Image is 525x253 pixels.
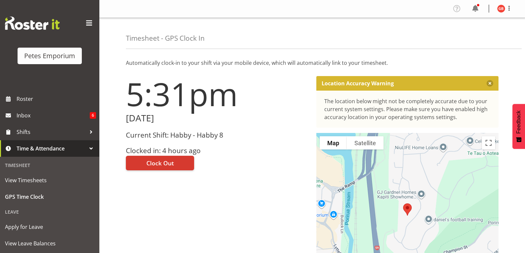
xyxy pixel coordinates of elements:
[320,136,347,149] button: Show street map
[146,159,174,167] span: Clock Out
[322,80,394,87] p: Location Accuracy Warning
[2,235,98,252] a: View Leave Balances
[2,158,98,172] div: Timesheet
[5,17,60,30] img: Rosterit website logo
[516,110,522,134] span: Feedback
[17,110,90,120] span: Inbox
[17,94,96,104] span: Roster
[5,238,94,248] span: View Leave Balances
[24,51,75,61] div: Petes Emporium
[487,80,493,87] button: Close message
[17,127,86,137] span: Shifts
[90,112,96,119] span: 6
[126,59,499,67] p: Automatically clock-in to your shift via your mobile device, which will automatically link to you...
[5,222,94,232] span: Apply for Leave
[5,192,94,202] span: GPS Time Clock
[347,136,384,149] button: Show satellite imagery
[126,113,308,123] h2: [DATE]
[324,97,491,121] div: The location below might not be completely accurate due to your current system settings. Please m...
[2,219,98,235] a: Apply for Leave
[126,34,205,42] h4: Timesheet - GPS Clock In
[512,104,525,149] button: Feedback - Show survey
[5,175,94,185] span: View Timesheets
[497,5,505,13] img: gillian-byford11184.jpg
[482,136,495,149] button: Toggle fullscreen view
[2,172,98,189] a: View Timesheets
[17,144,86,153] span: Time & Attendance
[2,205,98,219] div: Leave
[2,189,98,205] a: GPS Time Clock
[126,131,308,139] h3: Current Shift: Habby - Habby 8
[126,156,194,170] button: Clock Out
[126,76,308,112] h1: 5:31pm
[126,147,308,154] h3: Clocked in: 4 hours ago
